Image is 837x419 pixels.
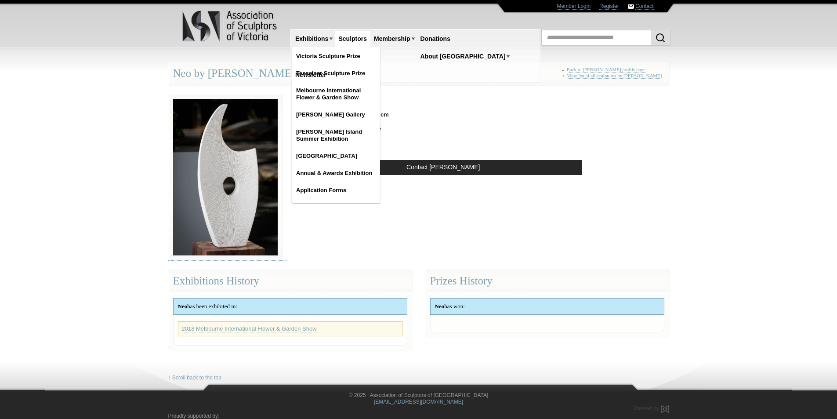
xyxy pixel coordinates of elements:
a: [PERSON_NAME] Gallery [292,107,380,123]
a: Tesselaar Sculpture Prize [292,66,380,81]
img: Search [655,33,666,43]
a: [PERSON_NAME] Island Summer Exhibition [292,124,380,147]
a: [GEOGRAPHIC_DATA] [292,148,380,164]
a: Sculptors [335,31,370,47]
a: 2018 Melbourne International Flower & Garden Show [182,325,317,332]
span: Created by [633,405,659,412]
a: [EMAIL_ADDRESS][DOMAIN_NAME] [374,399,463,405]
div: Prizes History [425,270,669,293]
div: « + [562,67,664,82]
div: has been exhibited in: [174,299,407,314]
img: Created by Marby [661,405,669,413]
div: Neo by [PERSON_NAME] [168,62,669,85]
a: Membership [370,31,413,47]
a: View list of all sculptures by [PERSON_NAME] [567,73,662,79]
div: © 2025 | Association of Sculptors of [GEOGRAPHIC_DATA] [162,392,676,405]
img: 005_2__medium.jpg [168,94,283,261]
div: has won: [431,299,664,314]
a: Member Login [557,3,591,10]
div: Sculpture Information [298,94,589,104]
a: About [GEOGRAPHIC_DATA] [417,48,509,65]
a: ↑ Scroll back to the top [168,375,221,381]
a: Contact [PERSON_NAME] [304,160,582,175]
strong: Neo [435,303,445,310]
a: Newsletter [292,67,330,83]
a: Victoria Sculpture Prize [292,48,380,64]
a: Application Forms [292,182,380,198]
div: Exhibitions History [168,270,412,293]
img: Contact ASV [628,4,634,9]
a: Contact [635,3,653,10]
a: Annual & Awards Exhibition [292,165,380,181]
a: Exhibitions [292,31,332,47]
strong: Neo [178,303,188,310]
a: Created by [633,405,669,412]
a: Melbourne International Flower & Garden Show [292,83,380,106]
a: Back to [PERSON_NAME] profile page [567,67,646,73]
a: Donations [417,31,454,47]
img: logo.png [182,9,279,44]
a: Register [599,3,619,10]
